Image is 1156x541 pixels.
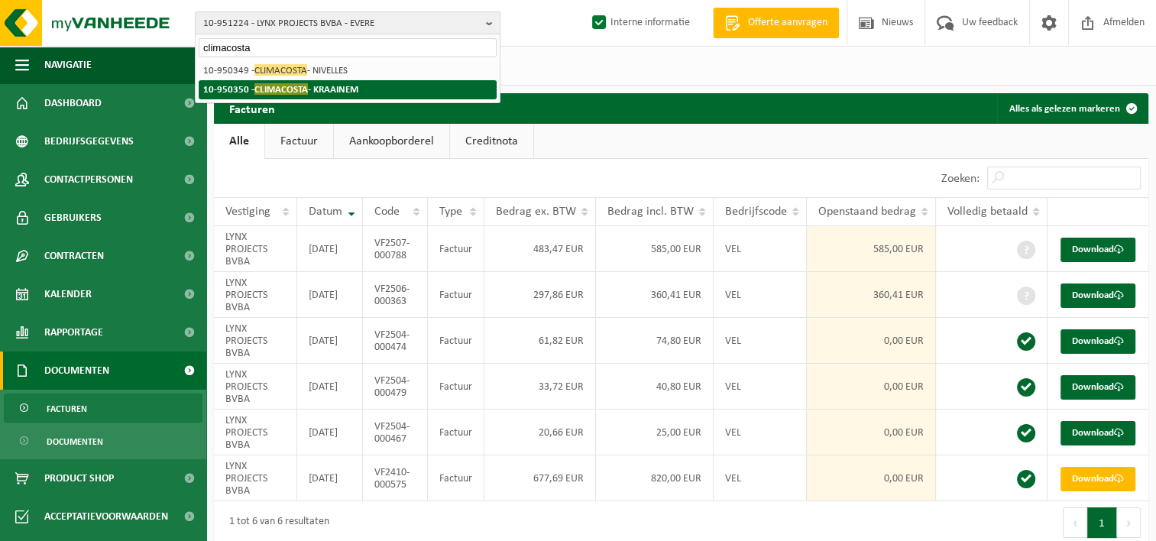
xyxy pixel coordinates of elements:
[807,455,936,501] td: 0,00 EUR
[199,61,497,80] li: 10-950349 - - NIVELLES
[725,206,787,218] span: Bedrijfscode
[214,93,290,123] h2: Facturen
[363,410,428,455] td: VF2504-000467
[941,173,980,185] label: Zoeken:
[713,8,839,38] a: Offerte aanvragen
[297,410,364,455] td: [DATE]
[818,206,916,218] span: Openstaand bedrag
[44,351,109,390] span: Documenten
[807,226,936,272] td: 585,00 EUR
[44,46,92,84] span: Navigatie
[334,124,449,159] a: Aankoopborderel
[363,455,428,501] td: VF2410-000575
[47,427,103,456] span: Documenten
[484,364,596,410] td: 33,72 EUR
[214,226,297,272] td: LYNX PROJECTS BVBA
[607,206,694,218] span: Bedrag incl. BTW
[484,318,596,364] td: 61,82 EUR
[374,206,400,218] span: Code
[428,226,484,272] td: Factuur
[596,410,714,455] td: 25,00 EUR
[214,272,297,318] td: LYNX PROJECTS BVBA
[484,410,596,455] td: 20,66 EUR
[1063,507,1087,538] button: Previous
[428,364,484,410] td: Factuur
[484,226,596,272] td: 483,47 EUR
[44,84,102,122] span: Dashboard
[947,206,1028,218] span: Volledig betaald
[714,272,807,318] td: VEL
[265,124,333,159] a: Factuur
[214,455,297,501] td: LYNX PROJECTS BVBA
[1117,507,1141,538] button: Next
[309,206,342,218] span: Datum
[44,313,103,351] span: Rapportage
[714,455,807,501] td: VEL
[44,199,102,237] span: Gebruikers
[225,206,270,218] span: Vestiging
[596,318,714,364] td: 74,80 EUR
[807,410,936,455] td: 0,00 EUR
[997,93,1147,124] button: Alles als gelezen markeren
[744,15,831,31] span: Offerte aanvragen
[44,497,168,536] span: Acceptatievoorwaarden
[214,364,297,410] td: LYNX PROJECTS BVBA
[254,64,307,76] span: CLIMACOSTA
[496,206,576,218] span: Bedrag ex. BTW
[254,83,308,95] span: CLIMACOSTA
[1060,329,1135,354] a: Download
[363,226,428,272] td: VF2507-000788
[44,275,92,313] span: Kalender
[203,12,480,35] span: 10-951224 - LYNX PROJECTS BVBA - EVERE
[363,318,428,364] td: VF2504-000474
[44,122,134,160] span: Bedrijfsgegevens
[297,226,364,272] td: [DATE]
[596,364,714,410] td: 40,80 EUR
[297,318,364,364] td: [DATE]
[807,318,936,364] td: 0,00 EUR
[428,272,484,318] td: Factuur
[195,11,500,34] button: 10-951224 - LYNX PROJECTS BVBA - EVERE
[428,318,484,364] td: Factuur
[44,237,104,275] span: Contracten
[589,11,690,34] label: Interne informatie
[714,410,807,455] td: VEL
[297,455,364,501] td: [DATE]
[4,426,202,455] a: Documenten
[44,459,114,497] span: Product Shop
[714,364,807,410] td: VEL
[1060,375,1135,400] a: Download
[47,394,87,423] span: Facturen
[484,272,596,318] td: 297,86 EUR
[439,206,462,218] span: Type
[214,124,264,159] a: Alle
[203,83,358,95] strong: 10-950350 - - KRAAINEM
[1087,507,1117,538] button: 1
[297,364,364,410] td: [DATE]
[807,364,936,410] td: 0,00 EUR
[714,318,807,364] td: VEL
[714,226,807,272] td: VEL
[222,509,329,536] div: 1 tot 6 van 6 resultaten
[1060,467,1135,491] a: Download
[1060,238,1135,262] a: Download
[428,410,484,455] td: Factuur
[297,272,364,318] td: [DATE]
[596,272,714,318] td: 360,41 EUR
[807,272,936,318] td: 360,41 EUR
[214,410,297,455] td: LYNX PROJECTS BVBA
[596,455,714,501] td: 820,00 EUR
[1060,283,1135,308] a: Download
[484,455,596,501] td: 677,69 EUR
[214,318,297,364] td: LYNX PROJECTS BVBA
[450,124,533,159] a: Creditnota
[428,455,484,501] td: Factuur
[44,160,133,199] span: Contactpersonen
[596,226,714,272] td: 585,00 EUR
[363,364,428,410] td: VF2504-000479
[1060,421,1135,445] a: Download
[363,272,428,318] td: VF2506-000363
[4,394,202,423] a: Facturen
[199,38,497,57] input: Zoeken naar gekoppelde vestigingen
